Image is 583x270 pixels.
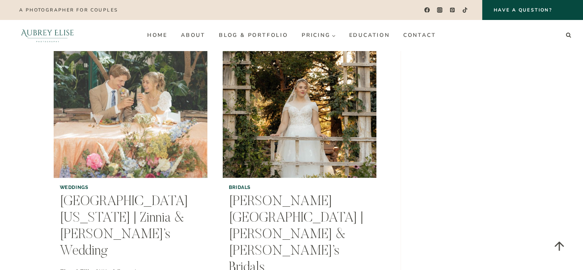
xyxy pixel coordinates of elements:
[460,5,471,16] a: TikTok
[60,184,89,190] a: Weddings
[19,7,118,13] p: A photographer for couples
[563,30,574,41] button: View Search Form
[229,184,251,190] a: Bridals
[60,195,188,259] a: [GEOGRAPHIC_DATA][US_STATE] | Zinnia & [PERSON_NAME]’s Wedding
[295,29,342,41] button: Child menu of Pricing
[342,29,396,41] a: Education
[54,24,207,178] a: Highland Gardens Utah | Zinnia & Royce’s Wedding
[140,29,442,41] nav: Primary
[174,29,212,41] a: About
[396,29,443,41] a: Contact
[421,5,432,16] a: Facebook
[547,234,572,258] a: Scroll to top
[140,29,174,41] a: Home
[212,29,295,41] a: Blog & Portfolio
[434,5,445,16] a: Instagram
[447,5,458,16] a: Pinterest
[223,24,376,178] img: Ogden Botanical Gardens | Anna & Aaron’s Bridals
[9,20,86,51] img: Aubrey Elise Photography
[52,22,209,179] img: Highland Gardens Utah | Zinnia & Royce’s Wedding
